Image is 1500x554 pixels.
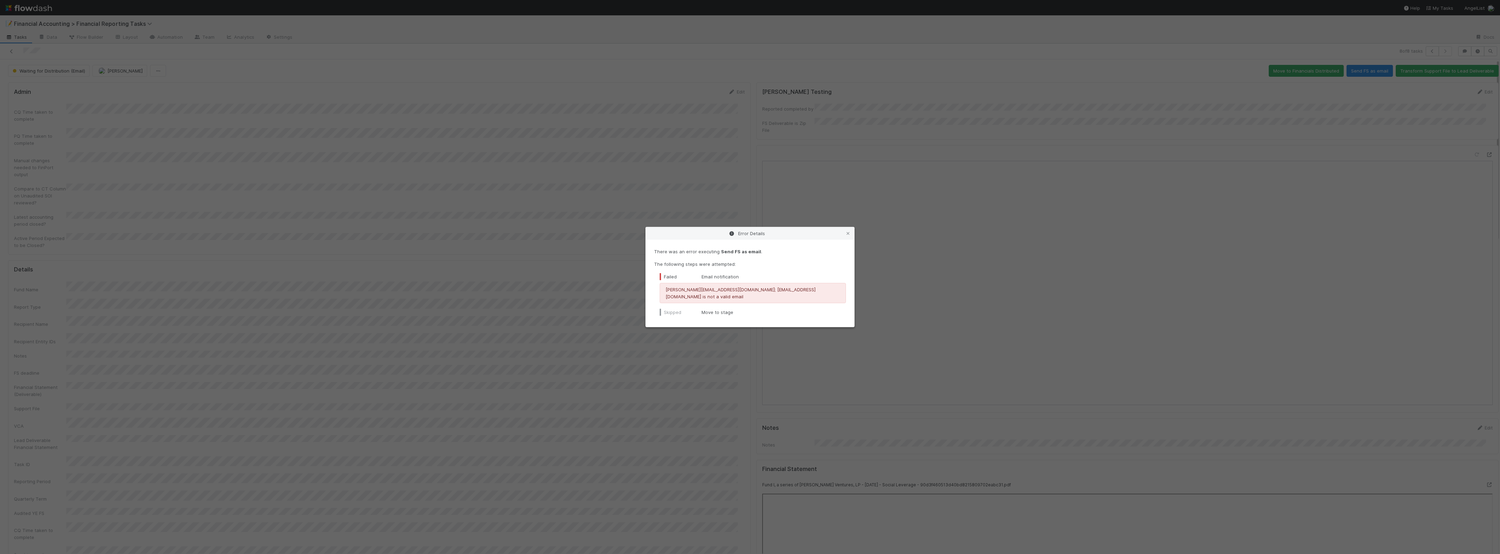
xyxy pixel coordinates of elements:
[721,249,761,254] strong: Send FS as email
[666,286,840,300] p: [PERSON_NAME][EMAIL_ADDRESS][DOMAIN_NAME]; [EMAIL_ADDRESS][DOMAIN_NAME] is not a valid email
[660,273,702,280] div: Failed
[660,309,702,316] div: Skipped
[654,248,846,255] p: There was an error executing .
[646,227,854,240] div: Error Details
[660,309,846,316] div: Move to stage
[654,261,846,268] p: The following steps were attempted:
[660,273,846,280] div: Email notification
